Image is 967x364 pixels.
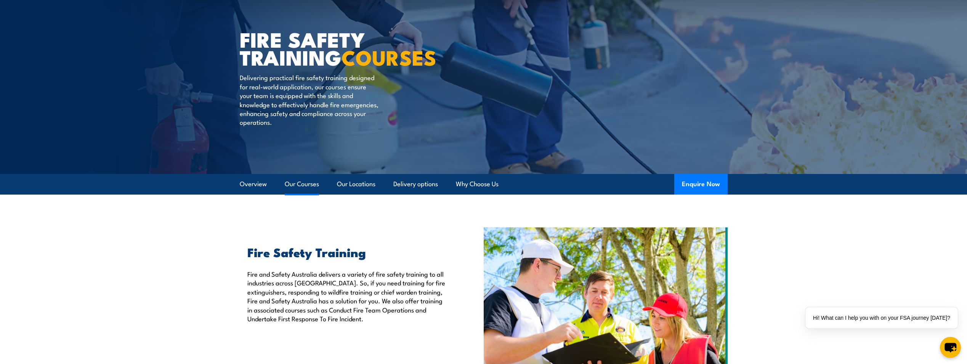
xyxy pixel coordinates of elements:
[674,174,728,195] button: Enquire Now
[240,30,428,66] h1: FIRE SAFETY TRAINING
[805,307,958,329] div: Hi! What can I help you with on your FSA journey [DATE]?
[247,246,449,257] h2: Fire Safety Training
[285,174,319,194] a: Our Courses
[240,174,267,194] a: Overview
[240,73,379,126] p: Delivering practical fire safety training designed for real-world application, our courses ensure...
[342,41,436,72] strong: COURSES
[393,174,438,194] a: Delivery options
[456,174,499,194] a: Why Choose Us
[247,269,449,323] p: Fire and Safety Australia delivers a variety of fire safety training to all industries across [GE...
[940,337,961,358] button: chat-button
[337,174,375,194] a: Our Locations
